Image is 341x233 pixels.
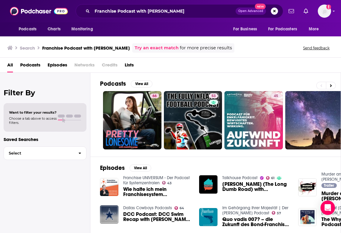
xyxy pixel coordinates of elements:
span: 53 [211,93,216,99]
a: 66 [103,91,161,149]
a: 57 [272,211,281,215]
a: EpisodesView All [100,164,151,172]
span: For Business [233,25,257,33]
button: open menu [305,23,327,35]
img: DCC Podcast: DCC Swim Recap with Kelli Finglass, Madeline & Lexie [100,205,118,224]
a: Franchise UNIVERSUM - Der Podcast für Systemzentralen [123,175,190,185]
a: Episodes [48,60,67,72]
span: 61 [271,177,274,179]
span: Trailer [324,184,334,187]
a: Podcasts [20,60,40,72]
span: Logged in as jennevievef [318,5,331,18]
img: Podchaser - Follow, Share and Rate Podcasts [10,5,68,17]
span: Want to filter your results? [9,110,57,115]
a: 45 [224,91,283,149]
a: Show notifications dropdown [286,6,296,16]
input: Search podcasts, credits, & more... [92,6,236,16]
span: Choose a tab above to access filters. [9,116,57,125]
a: 61 [266,176,275,180]
a: 43 [162,181,172,185]
button: open menu [67,23,101,35]
span: Podcasts [19,25,36,33]
img: User Profile [318,5,331,18]
span: Charts [48,25,61,33]
a: Show notifications dropdown [301,6,311,16]
span: [PERSON_NAME] (The Long Dumb Road) with [PERSON_NAME] ([PERSON_NAME]’s [PERSON_NAME]) [222,182,291,192]
span: For Podcasters [268,25,297,33]
div: Search podcasts, credits, & more... [76,4,283,18]
img: Murder and Mayhem with Madeline Podcast Trailer [298,178,317,197]
a: 53 [209,94,218,98]
button: View All [131,80,152,87]
span: 43 [167,182,172,185]
button: Send feedback [301,45,331,51]
span: Monitoring [71,25,93,33]
a: Wie halte ich mein Franchisesystem zukunftsfähig? [123,187,192,197]
a: All [7,60,13,72]
img: The Why Not Today? Podcast - Season 3 - Episode 24 with Madeline McMahon, Madeline Fleehart Consu... [298,208,317,226]
a: 64 [174,206,184,210]
a: Quo vadis 007? – die Zukunft des Bond-Franchises (Spoiler) [222,217,291,227]
a: Talkhouse Podcast [222,175,258,180]
h3: Franchise Podcast with [PERSON_NAME] [42,45,130,51]
button: open menu [14,23,44,35]
h2: Filter By [4,88,86,97]
img: Quo vadis 007? – die Zukunft des Bond-Franchises (Spoiler) [199,208,217,226]
span: 66 [152,93,157,99]
span: 57 [277,212,281,215]
span: New [255,4,266,9]
span: Networks [74,60,95,72]
span: Credits [102,60,117,72]
button: open menu [264,23,306,35]
a: Charts [44,23,64,35]
button: Show profile menu [318,5,331,18]
button: open menu [229,23,264,35]
a: Dallas Cowboys Podcasts [123,205,172,210]
span: 64 [180,207,184,210]
a: DCC Podcast: DCC Swim Recap with Kelli Finglass, Madeline & Lexie [123,212,192,222]
a: 53 [164,91,222,149]
span: DCC Podcast: DCC Swim Recap with [PERSON_NAME], [PERSON_NAME] & [PERSON_NAME] [123,212,192,222]
button: Select [4,146,86,160]
h2: Podcasts [100,80,126,87]
button: Open AdvancedNew [236,8,266,15]
span: Select [4,151,74,155]
img: Wie halte ich mein Franchisesystem zukunftsfähig? [100,178,118,196]
span: for more precise results [180,44,232,51]
h3: Search [20,45,35,51]
h2: Episodes [100,164,125,172]
a: Im Gehörgang Ihrer Majestät | Der James Bond Podcast [222,205,288,216]
div: Open Intercom Messenger [321,201,335,215]
a: PodcastsView All [100,80,152,87]
a: 66 [150,94,159,98]
svg: Add a profile image [326,5,331,9]
span: More [309,25,319,33]
span: Open Advanced [238,10,263,13]
a: Lists [125,60,134,72]
a: Hannah Fidell (The Long Dumb Road) with Josephine Decker (Madeline’s Madeline) [222,182,291,192]
a: 45 [271,94,280,98]
img: Hannah Fidell (The Long Dumb Road) with Josephine Decker (Madeline’s Madeline) [199,175,217,194]
span: 45 [274,93,278,99]
button: View All [130,164,151,172]
a: Try an exact match [135,44,179,51]
p: Saved Searches [4,136,86,142]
